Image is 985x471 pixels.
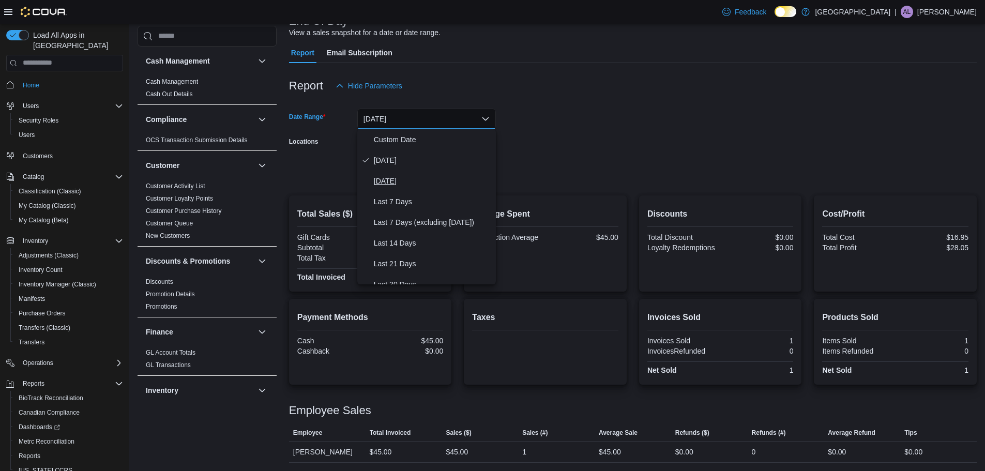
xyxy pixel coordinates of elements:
[14,322,74,334] a: Transfers (Classic)
[722,347,793,355] div: 0
[357,129,496,284] div: Select listbox
[647,337,718,345] div: Invoices Sold
[146,327,173,337] h3: Finance
[146,385,178,396] h3: Inventory
[146,183,205,190] a: Customer Activity List
[522,429,548,437] span: Sales (#)
[14,214,73,226] a: My Catalog (Beta)
[548,233,618,241] div: $45.00
[10,292,127,306] button: Manifests
[21,7,67,17] img: Cova
[14,214,123,226] span: My Catalog (Beta)
[14,200,80,212] a: My Catalog (Classic)
[10,321,127,335] button: Transfers (Classic)
[146,194,213,203] span: Customer Loyalty Points
[19,408,80,417] span: Canadian Compliance
[19,116,58,125] span: Security Roles
[146,278,173,286] span: Discounts
[472,311,618,324] h2: Taxes
[599,446,621,458] div: $45.00
[256,255,268,267] button: Discounts & Promotions
[374,237,492,249] span: Last 14 Days
[822,244,893,252] div: Total Profit
[14,249,123,262] span: Adjustments (Classic)
[138,276,277,317] div: Discounts & Promotions
[374,257,492,270] span: Last 21 Days
[19,79,123,92] span: Home
[446,446,468,458] div: $45.00
[331,75,406,96] button: Hide Parameters
[138,346,277,375] div: Finance
[14,406,123,419] span: Canadian Compliance
[19,100,43,112] button: Users
[289,404,371,417] h3: Employee Sales
[19,280,96,288] span: Inventory Manager (Classic)
[19,357,123,369] span: Operations
[146,278,173,285] a: Discounts
[146,182,205,190] span: Customer Activity List
[722,244,793,252] div: $0.00
[19,150,57,162] a: Customers
[146,361,191,369] span: GL Transactions
[23,152,53,160] span: Customers
[752,446,756,458] div: 0
[2,148,127,163] button: Customers
[146,207,222,215] span: Customer Purchase History
[14,278,123,291] span: Inventory Manager (Classic)
[828,429,875,437] span: Average Refund
[647,366,677,374] strong: Net Sold
[146,385,254,396] button: Inventory
[146,90,193,98] a: Cash Out Details
[19,202,76,210] span: My Catalog (Classic)
[10,184,127,199] button: Classification (Classic)
[146,56,210,66] h3: Cash Management
[372,347,443,355] div: $0.00
[297,273,345,281] strong: Total Invoiced
[599,429,638,437] span: Average Sale
[898,347,968,355] div: 0
[19,171,48,183] button: Catalog
[14,336,123,348] span: Transfers
[23,379,44,388] span: Reports
[2,99,127,113] button: Users
[10,405,127,420] button: Canadian Compliance
[14,114,123,127] span: Security Roles
[10,113,127,128] button: Security Roles
[357,109,496,129] button: [DATE]
[146,290,195,298] span: Promotion Details
[146,160,179,171] h3: Customer
[138,180,277,246] div: Customer
[10,277,127,292] button: Inventory Manager (Classic)
[372,337,443,345] div: $45.00
[10,199,127,213] button: My Catalog (Classic)
[146,56,254,66] button: Cash Management
[289,80,323,92] h3: Report
[19,452,40,460] span: Reports
[752,429,786,437] span: Refunds (#)
[146,78,198,86] span: Cash Management
[10,306,127,321] button: Purchase Orders
[901,6,913,18] div: Angel Little
[19,377,49,390] button: Reports
[14,336,49,348] a: Transfers
[722,337,793,345] div: 1
[146,78,198,85] a: Cash Management
[917,6,977,18] p: [PERSON_NAME]
[14,293,49,305] a: Manifests
[19,309,66,317] span: Purchase Orders
[822,347,893,355] div: Items Refunded
[822,311,968,324] h2: Products Sold
[348,81,402,91] span: Hide Parameters
[138,75,277,104] div: Cash Management
[146,348,195,357] span: GL Account Totals
[256,159,268,172] button: Customer
[289,138,319,146] label: Locations
[10,420,127,434] a: Dashboards
[898,366,968,374] div: 1
[146,114,254,125] button: Compliance
[23,237,48,245] span: Inventory
[14,249,83,262] a: Adjustments (Classic)
[647,208,794,220] h2: Discounts
[522,446,526,458] div: 1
